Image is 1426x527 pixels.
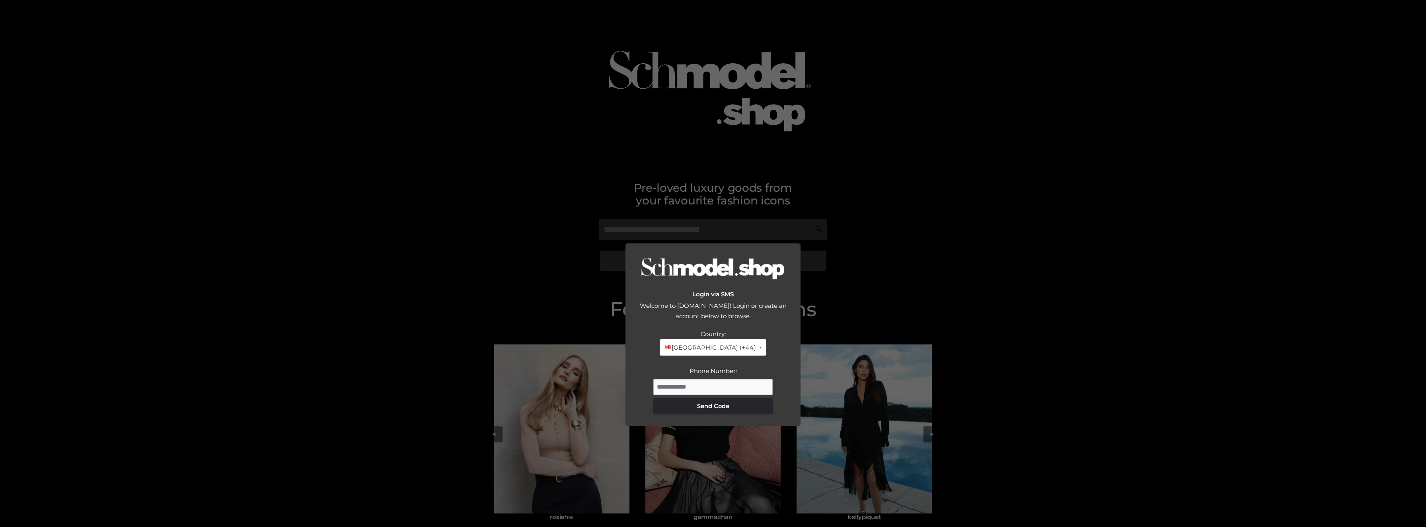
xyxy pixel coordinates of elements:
[690,367,737,375] label: Phone Number:
[641,257,785,281] img: Logo
[633,301,793,329] div: Welcome to [DOMAIN_NAME]! Login or create an account below to browse.
[665,344,671,350] img: 🇬🇧
[633,291,793,298] h2: Login via SMS
[653,398,773,414] button: Send Code
[701,330,726,338] label: Country:
[664,342,756,353] span: [GEOGRAPHIC_DATA] (+44)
